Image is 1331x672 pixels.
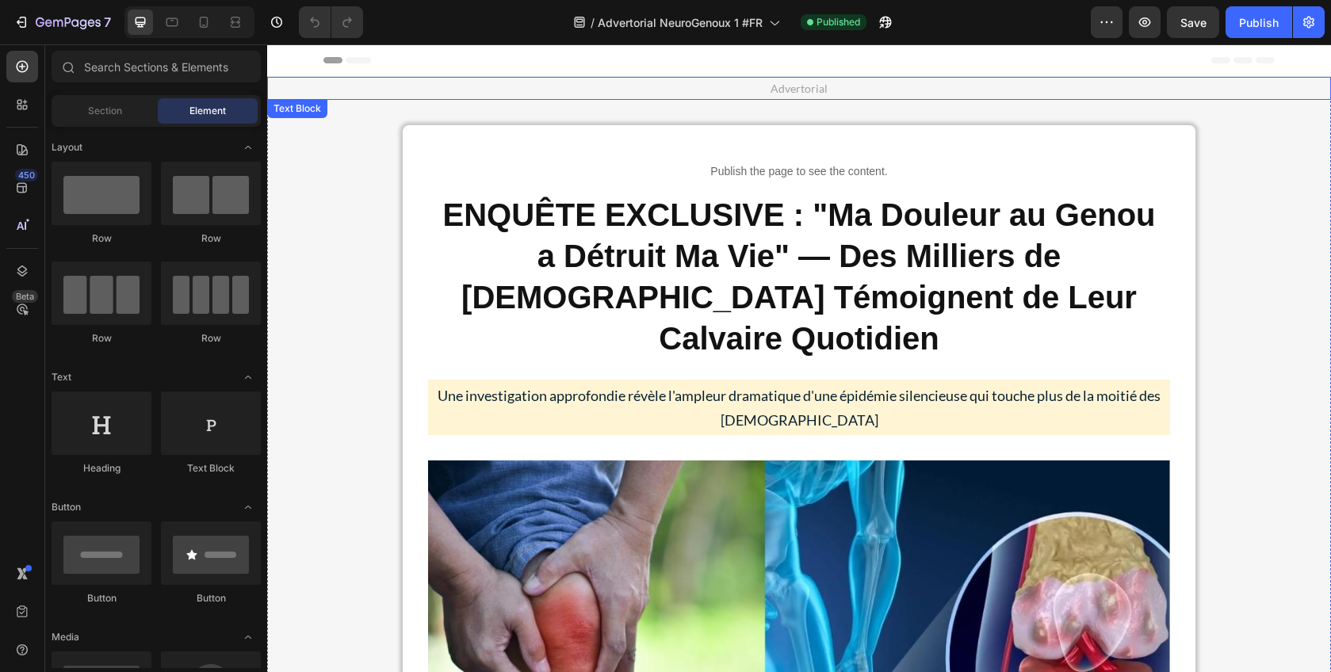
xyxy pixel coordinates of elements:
span: Media [52,630,79,644]
iframe: Design area [267,44,1331,672]
span: Layout [52,140,82,155]
div: Button [52,591,151,605]
button: Publish [1226,6,1292,38]
input: Search Sections & Elements [52,51,261,82]
div: Row [52,231,151,246]
span: Published [817,15,860,29]
div: Undo/Redo [299,6,363,38]
div: Row [52,331,151,346]
div: Beta [12,290,38,303]
span: Toggle open [235,494,261,520]
div: 450 [15,169,38,181]
span: Toggle open [235,135,261,160]
span: Advertorial NeuroGenoux 1 #FR [598,14,763,31]
p: 7 [104,13,111,32]
div: Row [161,331,261,346]
span: Toggle open [235,624,261,650]
button: 7 [6,6,118,38]
div: Heading [52,461,151,475]
span: / [591,14,595,31]
div: Publish [1239,14,1279,31]
div: Button [161,591,261,605]
div: Row [161,231,261,246]
span: Toggle open [235,365,261,390]
span: Save [1180,16,1207,29]
span: Text [52,370,71,384]
span: Button [52,500,81,514]
span: Section [88,104,122,118]
span: Element [189,104,226,118]
div: Text Block [161,461,261,475]
button: Save [1167,6,1219,38]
